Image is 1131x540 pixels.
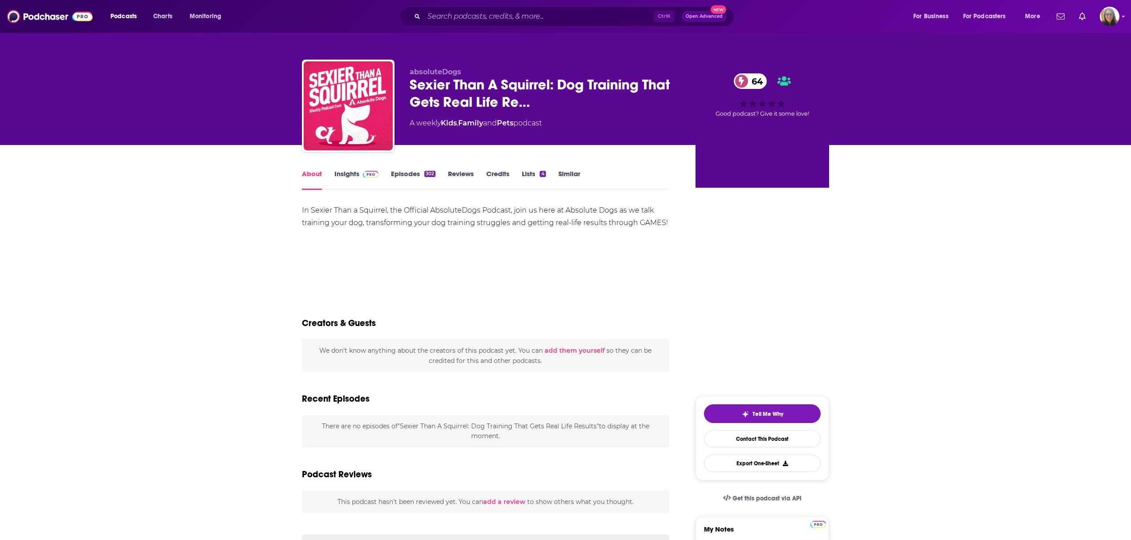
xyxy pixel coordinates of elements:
span: New [711,5,727,14]
a: Lists4 [522,169,545,190]
span: Podcasts [110,10,137,23]
img: Podchaser Pro [810,521,826,528]
span: Tell Me Why [753,411,783,418]
button: open menu [907,9,960,24]
h3: Podcast Reviews [302,469,372,480]
span: Ctrl K [654,11,675,22]
div: 4 [540,171,545,177]
img: Podchaser Pro [363,171,378,178]
button: add them yourself [545,347,605,354]
span: Charts [153,10,172,23]
span: Logged in as akolesnik [1100,7,1119,26]
a: Pro website [810,520,826,528]
a: InsightsPodchaser Pro [334,169,378,190]
a: Credits [486,169,509,190]
div: A weekly podcast [410,118,542,129]
input: Search podcasts, credits, & more... [424,9,654,24]
a: Episodes302 [391,169,435,190]
a: Get this podcast via API [716,488,809,509]
a: Kids [441,119,457,127]
a: Charts [147,9,178,24]
img: tell me why sparkle [742,411,749,418]
button: open menu [957,9,1019,24]
span: This podcast hasn't been reviewed yet. You can to show others what you thought. [338,498,634,506]
button: Show profile menu [1100,7,1119,26]
div: 302 [424,171,435,177]
span: Monitoring [190,10,221,23]
a: 64 [734,73,767,89]
span: For Business [913,10,948,23]
div: In Sexier Than a Squirrel, the Official AbsoluteDogs Podcast, join us here at Absolute Dogs as we... [302,204,669,229]
img: Podchaser - Follow, Share and Rate Podcasts [7,8,93,25]
span: absoluteDogs [410,68,461,76]
button: tell me why sparkleTell Me Why [704,404,821,423]
button: open menu [104,9,148,24]
h2: Recent Episodes [302,393,370,404]
span: and [483,119,497,127]
button: add a review [483,497,525,507]
button: open menu [1019,9,1051,24]
a: Family [458,119,483,127]
div: Search podcasts, credits, & more... [408,6,743,27]
span: We don't know anything about the creators of this podcast yet . You can so they can be credited f... [319,347,651,364]
span: Good podcast? Give it some love! [716,110,809,117]
img: User Profile [1100,7,1119,26]
a: Pets [497,119,513,127]
a: Reviews [448,169,474,190]
a: Show notifications dropdown [1053,9,1068,24]
span: Get this podcast via API [732,495,801,502]
button: Export One-Sheet [704,455,821,472]
span: There are no episodes of "Sexier Than A Squirrel: Dog Training That Gets Real Life Results" to di... [322,422,649,440]
button: open menu [183,9,233,24]
span: , [457,119,458,127]
a: Contact This Podcast [704,430,821,447]
h2: Creators & Guests [302,318,376,329]
span: Open Advanced [686,14,723,19]
a: Show notifications dropdown [1075,9,1089,24]
button: Open AdvancedNew [682,11,727,22]
a: Similar [558,169,580,190]
a: About [302,169,322,190]
span: More [1025,10,1040,23]
span: 64 [743,73,767,89]
img: Sexier Than A Squirrel: Dog Training That Gets Real Life Results [304,61,393,150]
div: 64Good podcast? Give it some love! [696,68,829,123]
span: For Podcasters [963,10,1006,23]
